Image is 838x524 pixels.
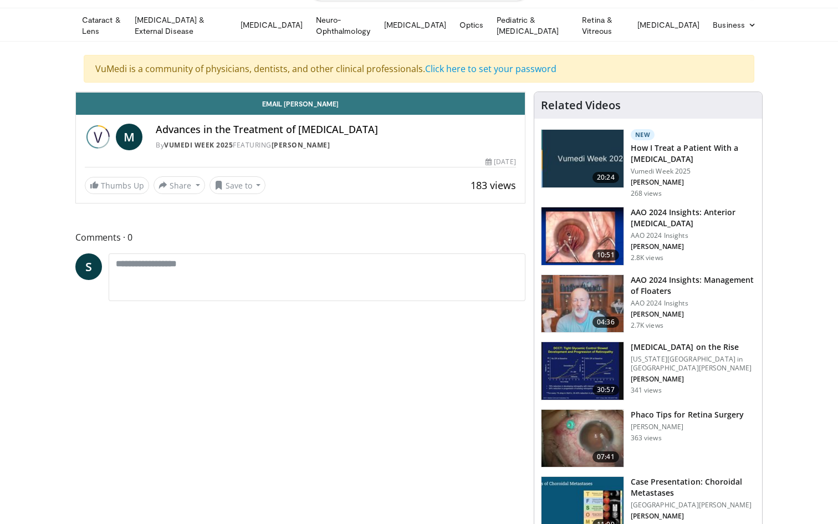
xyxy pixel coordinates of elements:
span: Comments 0 [75,230,525,245]
h3: AAO 2024 Insights: Anterior [MEDICAL_DATA] [631,207,755,229]
a: 20:24 New How I Treat a Patient With a [MEDICAL_DATA] Vumedi Week 2025 [PERSON_NAME] 268 views [541,129,755,198]
a: 04:36 AAO 2024 Insights: Management of Floaters AAO 2024 Insights [PERSON_NAME] 2.7K views [541,274,755,333]
p: 341 views [631,386,662,395]
div: By FEATURING [156,140,516,150]
p: AAO 2024 Insights [631,231,755,240]
a: Optics [453,14,490,36]
img: 8e655e61-78ac-4b3e-a4e7-f43113671c25.150x105_q85_crop-smart_upscale.jpg [541,275,624,333]
a: Retina & Vitreous [575,14,631,37]
p: 2.7K views [631,321,663,330]
a: 30:57 [MEDICAL_DATA] on the Rise [US_STATE][GEOGRAPHIC_DATA] in [GEOGRAPHIC_DATA][PERSON_NAME] [P... [541,342,755,400]
div: [DATE] [486,157,515,167]
p: [PERSON_NAME] [631,242,755,251]
a: [MEDICAL_DATA] [631,14,706,36]
p: [US_STATE][GEOGRAPHIC_DATA] in [GEOGRAPHIC_DATA][PERSON_NAME] [631,355,755,373]
p: [GEOGRAPHIC_DATA][PERSON_NAME] [631,501,755,510]
p: [PERSON_NAME] [631,178,755,187]
div: VuMedi is a community of physicians, dentists, and other clinical professionals. [84,55,754,83]
a: Cataract & Lens [75,14,128,37]
a: Click here to set your password [425,63,556,75]
a: [MEDICAL_DATA] & External Disease [128,14,234,37]
video-js: Video Player [76,92,525,93]
p: 2.8K views [631,253,663,262]
p: [PERSON_NAME] [631,512,755,521]
span: 04:36 [592,317,619,328]
p: AAO 2024 Insights [631,299,755,308]
h4: Related Videos [541,99,621,112]
h3: Phaco Tips for Retina Surgery [631,409,744,420]
h3: [MEDICAL_DATA] on the Rise [631,342,755,353]
span: 30:57 [592,384,619,395]
p: [PERSON_NAME] [631,310,755,319]
a: Email [PERSON_NAME] [76,93,525,115]
a: Thumbs Up [85,177,149,194]
a: Neuro-Ophthalmology [309,14,377,37]
p: 363 views [631,434,662,442]
p: [PERSON_NAME] [631,423,744,431]
img: 4ce8c11a-29c2-4c44-a801-4e6d49003971.150x105_q85_crop-smart_upscale.jpg [541,342,624,400]
a: [MEDICAL_DATA] [377,14,453,36]
p: Vumedi Week 2025 [631,167,755,176]
a: [MEDICAL_DATA] [234,14,309,36]
a: M [116,124,142,150]
a: S [75,253,102,280]
span: 20:24 [592,172,619,183]
img: 02d29458-18ce-4e7f-be78-7423ab9bdffd.jpg.150x105_q85_crop-smart_upscale.jpg [541,130,624,187]
p: New [631,129,655,140]
span: 07:41 [592,451,619,462]
button: Save to [209,176,266,194]
h3: Case Presentation: Choroidal Metastases [631,476,755,498]
img: 2b0bc81e-4ab6-4ab1-8b29-1f6153f15110.150x105_q85_crop-smart_upscale.jpg [541,410,624,467]
img: Vumedi Week 2025 [85,124,111,150]
h4: Advances in the Treatment of [MEDICAL_DATA] [156,124,516,136]
h3: AAO 2024 Insights: Management of Floaters [631,274,755,297]
span: 10:51 [592,250,619,261]
a: 10:51 AAO 2024 Insights: Anterior [MEDICAL_DATA] AAO 2024 Insights [PERSON_NAME] 2.8K views [541,207,755,266]
span: 183 views [471,179,516,192]
button: Share [154,176,205,194]
a: Vumedi Week 2025 [164,140,233,150]
a: 07:41 Phaco Tips for Retina Surgery [PERSON_NAME] 363 views [541,409,755,468]
img: fd942f01-32bb-45af-b226-b96b538a46e6.150x105_q85_crop-smart_upscale.jpg [541,207,624,265]
p: 268 views [631,189,662,198]
p: [PERSON_NAME] [631,375,755,384]
a: [PERSON_NAME] [272,140,330,150]
h3: How I Treat a Patient With a [MEDICAL_DATA] [631,143,755,165]
a: Pediatric & [MEDICAL_DATA] [490,14,575,37]
a: Business [706,14,763,36]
